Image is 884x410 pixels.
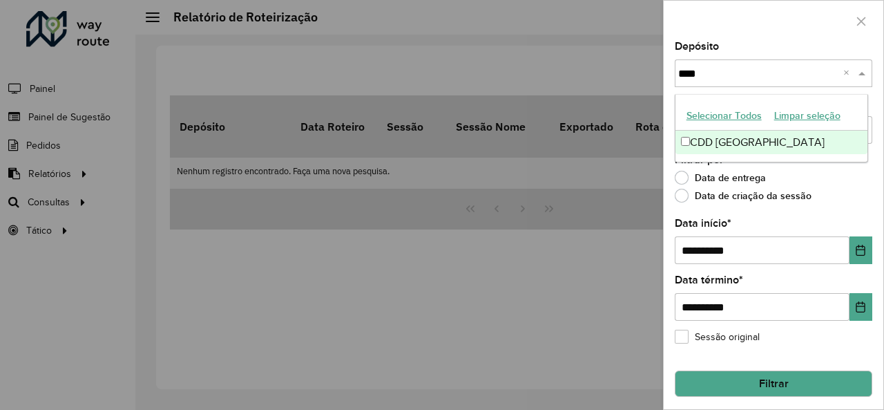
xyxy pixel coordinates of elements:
button: Choose Date [849,236,872,264]
button: Limpar seleção [768,105,847,127]
label: Data de criação da sessão [675,189,811,203]
button: Filtrar [675,371,872,397]
label: Data término [675,272,743,288]
label: Data de entrega [675,171,766,185]
button: Choose Date [849,293,872,321]
ng-dropdown-panel: Options list [675,94,869,162]
button: Selecionar Todos [680,105,768,127]
div: CDD [GEOGRAPHIC_DATA] [675,131,868,154]
label: Sessão original [675,330,760,344]
label: Depósito [675,38,719,55]
span: Clear all [843,65,855,82]
label: Data início [675,215,731,232]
